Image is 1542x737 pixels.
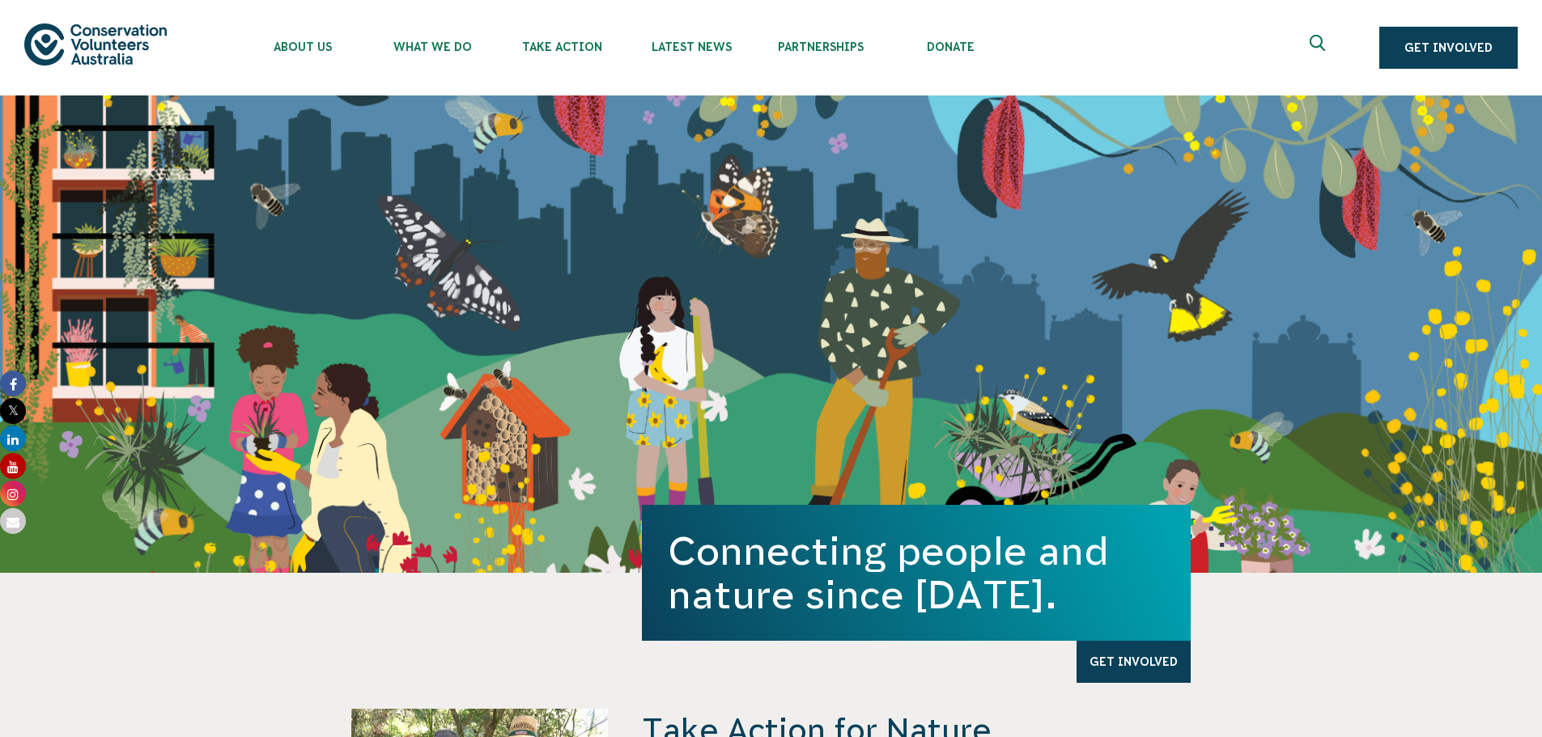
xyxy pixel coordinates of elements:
[1310,35,1330,61] span: Expand search box
[756,40,886,53] span: Partnerships
[1300,28,1339,67] button: Expand search box Close search box
[24,23,167,65] img: logo.svg
[1379,27,1518,69] a: Get Involved
[497,40,627,53] span: Take Action
[238,40,367,53] span: About Us
[886,40,1015,53] span: Donate
[668,529,1165,616] h1: Connecting people and nature since [DATE].
[627,40,756,53] span: Latest News
[1077,641,1191,683] a: Get Involved
[367,40,497,53] span: What We Do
